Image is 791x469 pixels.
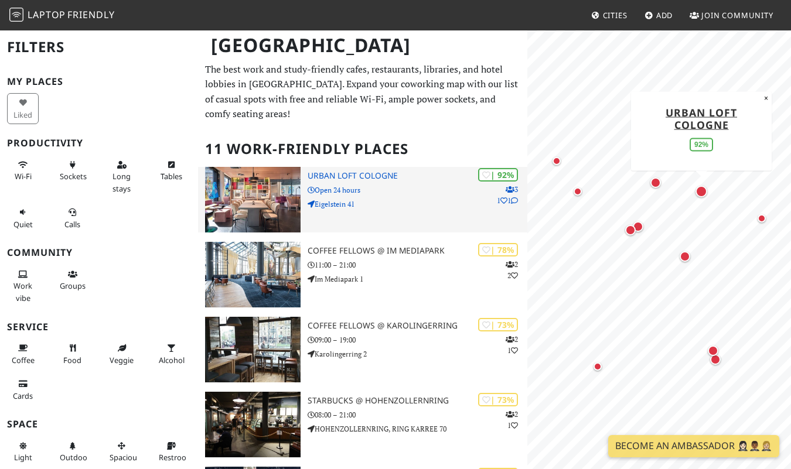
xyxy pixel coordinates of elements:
button: Sockets [56,155,88,186]
button: Quiet [7,203,39,234]
span: Outdoor area [60,452,90,463]
p: 2 2 [506,259,518,281]
h2: Filters [7,29,191,65]
a: Add [640,5,678,26]
h3: My Places [7,76,191,87]
div: | 73% [478,318,518,331]
div: | 92% [478,168,518,182]
a: URBAN LOFT Cologne | 92% 311 URBAN LOFT Cologne Open 24 hours Eigelstein 41 [198,167,528,232]
div: Map marker [623,222,638,238]
button: Close popup [761,91,772,104]
span: Group tables [60,280,86,291]
div: Map marker [550,154,564,168]
a: URBAN LOFT Cologne [666,105,737,131]
span: Stable Wi-Fi [15,171,32,182]
a: LaptopFriendly LaptopFriendly [9,5,115,26]
a: Coffee Fellows @ Im Mediapark | 78% 22 Coffee Fellows @ Im Mediapark 11:00 – 21:00 Im Mediapark 1 [198,242,528,307]
span: Power sockets [60,171,87,182]
span: Join Community [701,10,773,20]
span: Credit cards [13,391,33,401]
p: 08:00 – 21:00 [308,409,527,420]
span: Long stays [112,171,131,193]
span: Quiet [13,219,33,230]
p: Eigelstein 41 [308,198,527,210]
button: Long stays [106,155,138,198]
button: Spacious [106,436,138,467]
img: URBAN LOFT Cologne [205,167,301,232]
div: 92% [690,138,713,151]
span: Natural light [14,452,32,463]
h3: Community [7,247,191,258]
h3: Service [7,321,191,333]
a: Starbucks @ Hohenzollernring | 73% 21 Starbucks @ Hohenzollernring 08:00 – 21:00 HOHENZOLLERNRING... [198,392,528,457]
p: 3 1 1 [497,184,518,206]
span: Add [656,10,673,20]
h3: URBAN LOFT Cologne [308,171,527,181]
p: 2 1 [506,409,518,431]
span: Coffee [12,355,35,365]
p: Im Mediapark 1 [308,273,527,285]
button: Groups [56,265,88,296]
p: Karolingerring 2 [308,348,527,360]
h3: Starbucks @ Hohenzollernring [308,396,527,406]
span: Food [63,355,81,365]
span: Alcohol [159,355,185,365]
img: LaptopFriendly [9,8,23,22]
h2: 11 Work-Friendly Places [205,131,521,167]
span: Friendly [67,8,114,21]
img: Coffee Fellows @ Im Mediapark [205,242,301,307]
div: Map marker [708,352,723,367]
button: Food [56,338,88,369]
button: Outdoor [56,436,88,467]
div: | 73% [478,393,518,406]
p: Open 24 hours [308,184,527,196]
button: Veggie [106,338,138,369]
div: | 78% [478,243,518,256]
p: 11:00 – 21:00 [308,259,527,271]
button: Coffee [7,338,39,369]
span: Cities [603,10,628,20]
div: Map marker [755,211,769,225]
button: Restroom [155,436,187,467]
span: Video/audio calls [64,219,80,230]
h1: [GEOGRAPHIC_DATA] [202,29,526,61]
span: Veggie [110,355,134,365]
button: Light [7,436,39,467]
div: Map marker [630,219,646,234]
a: Coffee Fellows @ Karolingerring | 73% 21 Coffee Fellows @ Karolingerring 09:00 – 19:00 Karolinger... [198,317,528,382]
h3: Space [7,419,191,430]
button: Wi-Fi [7,155,39,186]
button: Calls [56,203,88,234]
img: Starbucks @ Hohenzollernring [205,392,301,457]
p: The best work and study-friendly cafes, restaurants, libraries, and hotel lobbies in [GEOGRAPHIC_... [205,62,521,122]
p: HOHENZOLLERNRING, RING KARREE 70 [308,423,527,434]
h3: Coffee Fellows @ Karolingerring [308,321,527,331]
button: Work vibe [7,265,39,307]
span: Spacious [110,452,141,463]
img: Coffee Fellows @ Karolingerring [205,317,301,382]
h3: Coffee Fellows @ Im Mediapark [308,246,527,256]
div: Map marker [677,249,693,264]
div: Map marker [705,343,721,358]
div: Map marker [648,175,663,190]
div: Map marker [571,184,585,198]
span: People working [13,280,32,303]
h3: Productivity [7,138,191,149]
button: Alcohol [155,338,187,369]
button: Tables [155,155,187,186]
p: 2 1 [506,334,518,356]
div: Map marker [693,183,710,200]
span: Laptop [28,8,66,21]
span: Work-friendly tables [161,171,182,182]
a: Cities [587,5,632,26]
div: Map marker [591,360,605,374]
button: Cards [7,374,39,405]
p: 09:00 – 19:00 [308,334,527,345]
span: Restroom [159,452,193,463]
a: Join Community [685,5,778,26]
